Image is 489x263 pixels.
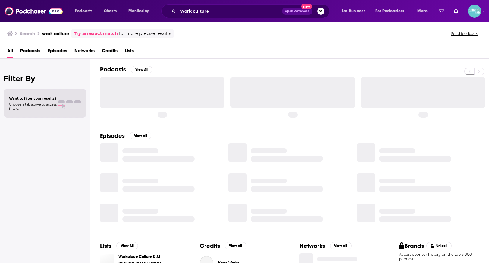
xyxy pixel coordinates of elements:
button: open menu [413,6,435,16]
span: For Podcasters [375,7,404,15]
button: open menu [337,6,373,16]
button: open menu [124,6,158,16]
button: View All [225,242,246,249]
h2: Episodes [100,132,125,140]
h3: work culture [42,31,69,36]
a: Networks [74,46,95,58]
a: PodcastsView All [100,66,152,73]
span: Logged in as JessicaPellien [468,5,481,18]
h2: Podcasts [100,66,126,73]
a: Show notifications dropdown [451,6,461,16]
button: Unlock [426,242,452,249]
input: Search podcasts, credits, & more... [178,6,282,16]
a: Episodes [48,46,67,58]
div: Search podcasts, credits, & more... [167,4,335,18]
span: Charts [104,7,117,15]
span: New [301,4,312,9]
a: NetworksView All [299,242,352,250]
a: ListsView All [100,242,138,250]
a: Show notifications dropdown [436,6,447,16]
a: CreditsView All [200,242,246,250]
button: View All [116,242,138,249]
button: View All [130,132,151,139]
span: Choose a tab above to access filters. [9,102,57,111]
h3: Search [20,31,35,36]
button: open menu [371,6,413,16]
a: Lists [125,46,134,58]
h2: Brands [399,242,424,250]
span: Open Advanced [285,10,310,13]
a: Charts [100,6,120,16]
span: Monitoring [128,7,150,15]
span: for more precise results [119,30,171,37]
button: View All [330,242,352,249]
img: User Profile [468,5,481,18]
span: Want to filter your results? [9,96,57,100]
a: EpisodesView All [100,132,151,140]
a: Podcasts [20,46,40,58]
h2: Lists [100,242,111,250]
button: open menu [71,6,100,16]
span: Podcasts [75,7,92,15]
button: Open AdvancedNew [282,8,312,15]
img: Podchaser - Follow, Share and Rate Podcasts [5,5,63,17]
button: Send feedback [449,31,479,36]
h2: Networks [299,242,325,250]
span: For Business [342,7,365,15]
a: Credits [102,46,118,58]
h2: Filter By [4,74,86,83]
a: Try an exact match [74,30,118,37]
h2: Credits [200,242,220,250]
button: View All [131,66,152,73]
a: All [7,46,13,58]
button: Show profile menu [468,5,481,18]
span: More [417,7,428,15]
p: Access sponsor history on the top 5,000 podcasts. [399,252,479,261]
